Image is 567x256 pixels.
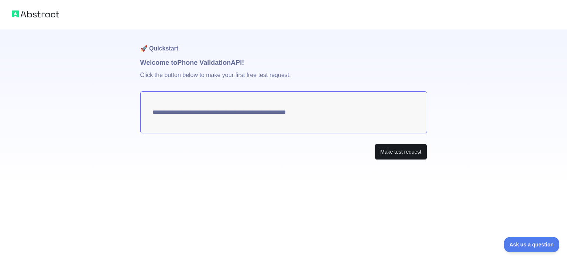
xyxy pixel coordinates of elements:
iframe: Toggle Customer Support [504,237,560,252]
p: Click the button below to make your first free test request. [140,68,427,91]
h1: Welcome to Phone Validation API! [140,57,427,68]
h1: 🚀 Quickstart [140,29,427,57]
img: Abstract logo [12,9,59,19]
button: Make test request [375,144,427,160]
